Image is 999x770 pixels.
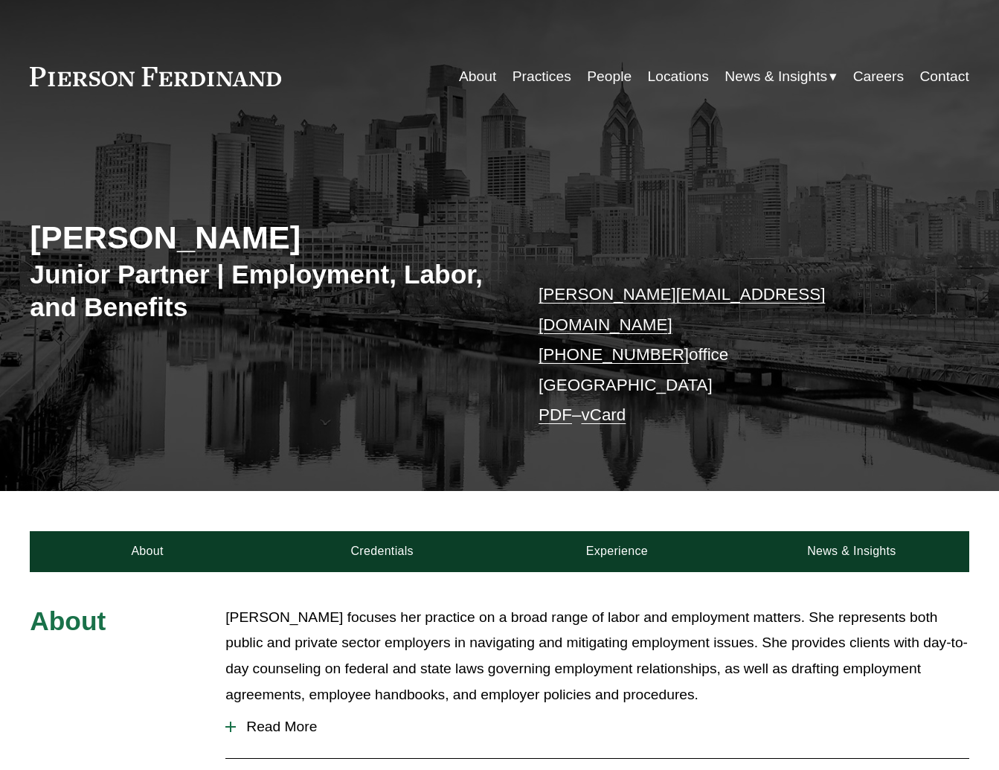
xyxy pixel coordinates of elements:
[225,605,969,708] p: [PERSON_NAME] focuses her practice on a broad range of labor and employment matters. She represen...
[30,606,106,635] span: About
[459,62,496,91] a: About
[734,531,969,571] a: News & Insights
[581,405,626,424] a: vCard
[587,62,632,91] a: People
[513,62,571,91] a: Practices
[30,218,499,257] h2: [PERSON_NAME]
[648,62,709,91] a: Locations
[539,405,572,424] a: PDF
[725,62,837,91] a: folder dropdown
[919,62,969,91] a: Contact
[853,62,904,91] a: Careers
[539,280,930,430] p: office [GEOGRAPHIC_DATA] –
[265,531,500,571] a: Credentials
[539,345,689,364] a: [PHONE_NUMBER]
[30,531,265,571] a: About
[236,719,969,735] span: Read More
[30,258,499,323] h3: Junior Partner | Employment, Labor, and Benefits
[725,64,827,90] span: News & Insights
[500,531,735,571] a: Experience
[225,708,969,746] button: Read More
[539,285,825,333] a: [PERSON_NAME][EMAIL_ADDRESS][DOMAIN_NAME]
